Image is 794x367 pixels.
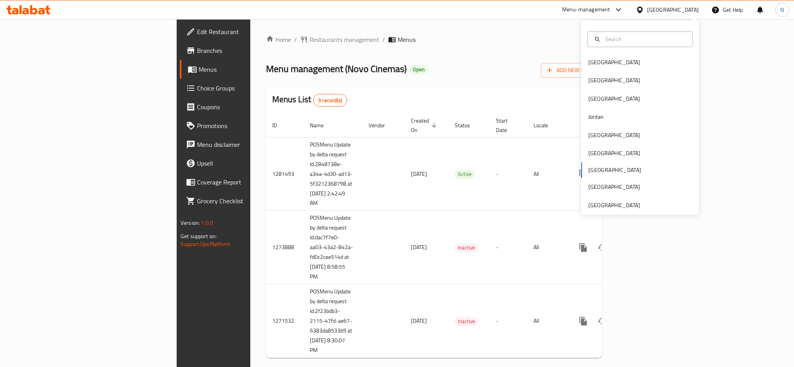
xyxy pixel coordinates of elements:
span: ID [272,121,287,130]
td: All [527,211,568,284]
a: Grocery Checklist [180,192,309,210]
h2: Menus List [272,94,347,107]
span: Get support on: [181,231,217,241]
span: 3 record(s) [313,97,347,104]
span: Name [310,121,334,130]
button: Change Status [593,238,611,257]
span: 1.0.0 [201,218,213,228]
th: Actions [568,114,655,137]
a: Branches [180,41,309,60]
span: Menu management ( Novo Cinemas ) [266,60,407,78]
div: [GEOGRAPHIC_DATA] [588,94,640,103]
a: Choice Groups [180,79,309,98]
a: Edit Restaurant [180,22,309,41]
button: more [574,238,593,257]
span: N [780,5,784,14]
div: [GEOGRAPHIC_DATA] [588,149,640,157]
span: Coverage Report [197,177,303,187]
td: POSMenu Update by delta request Id:dac7f7e0-aa03-43a2-842a-fd0c2cee514d at [DATE] 8:58:55 PM [304,211,362,284]
a: Menus [180,60,309,79]
span: [DATE] [411,242,427,252]
div: [GEOGRAPHIC_DATA] [647,5,699,14]
div: [GEOGRAPHIC_DATA] [588,58,640,67]
span: Restaurants management [309,35,379,44]
span: Vendor [369,121,395,130]
nav: breadcrumb [266,35,602,44]
div: [GEOGRAPHIC_DATA] [588,131,640,139]
a: Promotions [180,116,309,135]
span: Open [410,66,428,73]
div: [GEOGRAPHIC_DATA] [588,76,640,85]
td: - [490,211,527,284]
span: [DATE] [411,316,427,326]
a: Coverage Report [180,173,309,192]
span: Locale [534,121,558,130]
div: [GEOGRAPHIC_DATA] [588,183,640,192]
span: Choice Groups [197,83,303,93]
span: Menus [199,65,303,74]
a: Menu disclaimer [180,135,309,154]
li: / [382,35,385,44]
button: Change Status [593,312,611,331]
a: Coupons [180,98,309,116]
span: Add New Menu [547,65,595,75]
button: Add New Menu [541,63,602,78]
span: Status [455,121,480,130]
td: All [527,284,568,358]
a: Upsell [180,154,309,173]
span: Created On [411,116,439,135]
span: Active [455,170,475,179]
span: [DATE] [411,169,427,179]
span: Promotions [197,121,303,130]
button: more [574,165,593,183]
span: Inactive [455,243,478,252]
span: Menu disclaimer [197,140,303,149]
span: Edit Restaurant [197,27,303,36]
span: Start Date [496,116,518,135]
table: enhanced table [266,114,655,358]
a: Restaurants management [300,35,379,44]
td: All [527,137,568,211]
span: Coupons [197,102,303,112]
input: Search [602,35,687,43]
span: Version: [181,218,200,228]
div: Jordan [588,112,604,121]
span: Inactive [455,317,478,326]
div: [GEOGRAPHIC_DATA] [588,201,640,210]
span: Menus [398,35,416,44]
td: POSMenu Update by delta request Id:2f23bdb3-2115-47fd-ae67-6383da8533b9 at [DATE] 8:30:07 PM [304,284,362,358]
span: Grocery Checklist [197,196,303,206]
td: - [490,284,527,358]
td: - [490,137,527,211]
div: Menu-management [562,5,610,14]
a: Support.OpsPlatform [181,239,230,249]
span: Branches [197,46,303,55]
div: Export file [580,91,599,110]
td: POSMenu Update by delta request Id:2848738e-a34a-4d30-ad13-5f3212368798 at [DATE] 2:42:49 AM [304,137,362,211]
button: more [574,312,593,331]
div: Open [410,65,428,74]
div: Inactive [455,243,478,253]
span: Upsell [197,159,303,168]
